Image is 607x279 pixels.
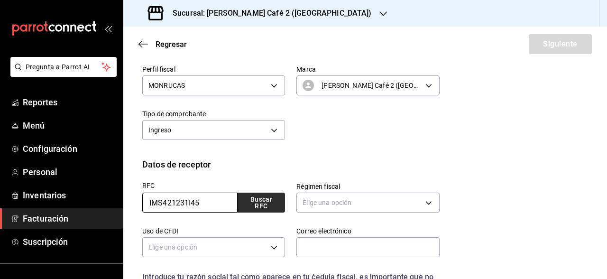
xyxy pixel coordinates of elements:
span: Ingreso [148,125,171,135]
div: Elige una opción [142,237,285,257]
button: Buscar RFC [238,193,285,213]
span: Pregunta a Parrot AI [26,62,102,72]
a: Pregunta a Parrot AI [7,69,117,79]
span: Facturación [23,212,115,225]
div: Elige una opción [296,193,439,213]
label: RFC [142,182,285,189]
span: Menú [23,119,115,132]
div: Datos de receptor [142,158,211,171]
span: Inventarios [23,189,115,202]
span: Regresar [156,40,187,49]
span: Reportes [23,96,115,109]
span: Configuración [23,142,115,155]
label: Perfil fiscal [142,66,285,73]
span: Personal [23,166,115,178]
span: Suscripción [23,235,115,248]
button: Regresar [138,40,187,49]
button: open_drawer_menu [104,25,112,32]
label: Correo electrónico [296,228,439,234]
label: Marca [296,66,439,73]
span: [PERSON_NAME] Café 2 ([GEOGRAPHIC_DATA]) [322,81,422,90]
label: Tipo de comprobante [142,111,285,117]
h3: Sucursal: [PERSON_NAME] Café 2 ([GEOGRAPHIC_DATA]) [165,8,372,19]
label: Uso de CFDI [142,228,285,234]
div: MONRUCAS [142,75,285,95]
label: Régimen fiscal [296,183,439,190]
button: Pregunta a Parrot AI [10,57,117,77]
